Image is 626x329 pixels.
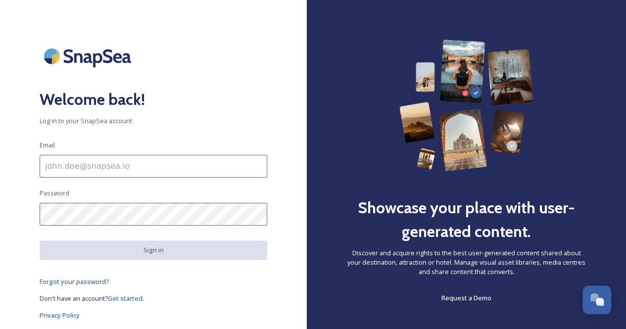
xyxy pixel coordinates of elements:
[40,292,267,304] a: Don't have an account?Get started.
[582,285,611,314] button: Open Chat
[441,292,491,304] a: Request a Demo
[40,240,267,260] button: Sign in
[40,294,108,303] span: Don't have an account?
[40,188,69,198] span: Password
[40,276,267,287] a: Forgot your password?
[40,88,267,111] h2: Welcome back!
[40,40,139,73] img: SnapSea Logo
[40,311,80,320] span: Privacy Policy
[441,293,491,302] span: Request a Demo
[40,277,109,286] span: Forgot your password?
[40,116,267,126] span: Log in to your SnapSea account
[108,294,144,303] span: Get started.
[40,155,267,178] input: john.doe@snapsea.io
[346,248,586,277] span: Discover and acquire rights to the best user-generated content shared about your destination, att...
[40,309,267,321] a: Privacy Policy
[346,196,586,243] h2: Showcase your place with user-generated content.
[40,141,55,150] span: Email
[399,40,533,171] img: 63b42ca75bacad526042e722_Group%20154-p-800.png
